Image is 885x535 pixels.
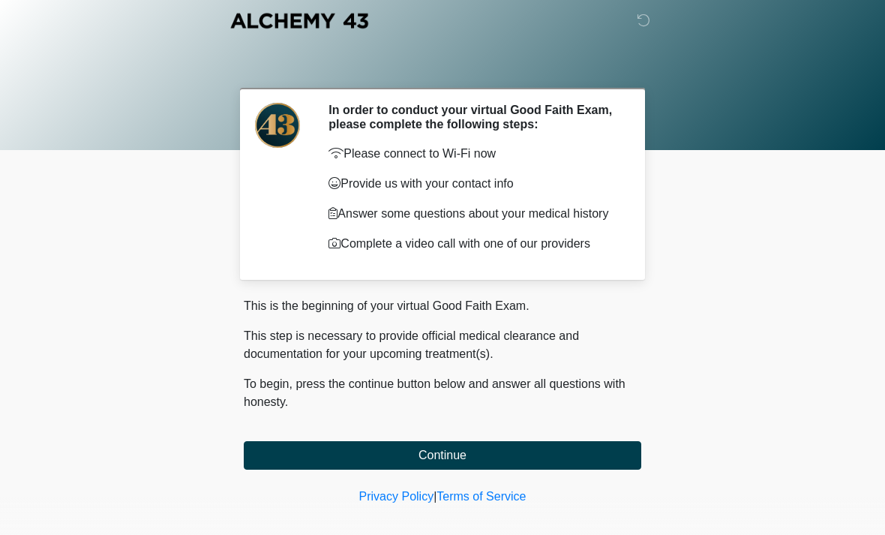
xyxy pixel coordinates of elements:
[328,175,619,193] p: Provide us with your contact info
[244,297,641,315] p: This is the beginning of your virtual Good Faith Exam.
[255,103,300,148] img: Agent Avatar
[328,145,619,163] p: Please connect to Wi-Fi now
[328,103,619,131] h2: In order to conduct your virtual Good Faith Exam, please complete the following steps:
[244,441,641,470] button: Continue
[328,235,619,253] p: Complete a video call with one of our providers
[229,11,370,30] img: Alchemy 43 Logo
[244,327,641,363] p: This step is necessary to provide official medical clearance and documentation for your upcoming ...
[359,490,434,503] a: Privacy Policy
[436,490,526,503] a: Terms of Service
[433,490,436,503] a: |
[244,375,641,411] p: To begin, press the continue button below and answer all questions with honesty.
[232,54,652,82] h1: ‎ ‎ ‎ ‎
[328,205,619,223] p: Answer some questions about your medical history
